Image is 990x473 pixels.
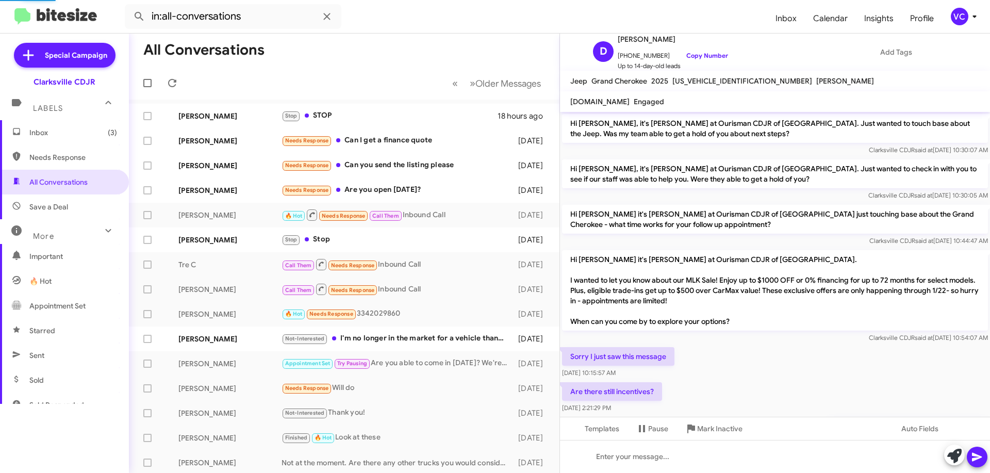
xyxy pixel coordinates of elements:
a: Inbox [767,4,805,34]
span: (3) [108,127,117,138]
button: Auto Fields [893,419,959,438]
div: [PERSON_NAME] [178,309,282,319]
span: Labels [33,104,63,113]
div: Tre C [178,259,282,270]
span: Needs Response [331,287,375,293]
span: Needs Response [322,213,366,219]
p: Hi [PERSON_NAME], it's [PERSON_NAME] at Ourisman CDJR of [GEOGRAPHIC_DATA]. Just wanted to check ... [562,159,988,188]
div: [DATE] [513,309,551,319]
span: Clarksville CDJR [DATE] 10:54:07 AM [869,334,988,341]
span: [DATE] 10:15:57 AM [562,369,616,377]
span: Needs Response [285,385,329,392]
span: Clarksville CDJR [DATE] 10:44:47 AM [869,237,988,244]
span: Needs Response [29,152,117,162]
div: [PERSON_NAME] [178,408,282,418]
span: Try Pausing [337,360,367,367]
button: Add Tags [835,43,940,61]
div: [DATE] [513,284,551,295]
span: Inbox [29,127,117,138]
span: said at [915,334,933,341]
span: Mark Inactive [697,419,742,438]
span: Pause [648,419,668,438]
span: [DATE] 2:21:29 PM [562,404,611,412]
div: [DATE] [513,160,551,171]
div: [DATE] [513,235,551,245]
span: Save a Deal [29,202,68,212]
span: Older Messages [475,78,541,89]
p: Hi [PERSON_NAME], it's [PERSON_NAME] at Ourisman CDJR of [GEOGRAPHIC_DATA]. Just wanted to touch ... [562,114,988,143]
div: [DATE] [513,408,551,418]
span: Add Tags [880,43,912,61]
span: [DOMAIN_NAME] [570,97,630,106]
span: » [470,77,475,90]
span: « [452,77,458,90]
div: Not at the moment. Are there any other trucks you would consider? [282,458,513,468]
div: [DATE] [513,259,551,270]
span: Special Campaign [45,50,107,60]
div: STOP [282,110,498,122]
div: [DATE] [513,136,551,146]
span: Needs Response [331,262,375,269]
span: Appointment Set [29,301,86,311]
span: 🔥 Hot [29,276,52,286]
span: Call Them [285,262,312,269]
span: 🔥 Hot [285,311,303,317]
span: Call Them [372,213,399,219]
div: [PERSON_NAME] [178,136,282,146]
p: Hi [PERSON_NAME] it's [PERSON_NAME] at Ourisman CDJR of [GEOGRAPHIC_DATA]. I wanted to let you kn... [562,250,988,331]
h1: All Conversations [143,42,265,58]
span: More [33,232,54,241]
div: I'm no longer in the market for a vehicle thank you [282,333,513,345]
span: said at [914,191,932,199]
div: [PERSON_NAME] [178,433,282,443]
div: Can I get a finance quote [282,135,513,146]
div: [PERSON_NAME] [178,334,282,344]
span: Needs Response [285,137,329,144]
span: Sold [29,375,44,385]
span: Profile [902,4,942,34]
span: [PHONE_NUMBER] [618,45,728,61]
div: [PERSON_NAME] [178,358,282,369]
span: Needs Response [309,311,353,317]
div: [PERSON_NAME] [178,111,282,121]
div: Can you send the listing please [282,159,513,171]
p: Are there still incentives? [562,382,662,401]
div: Thank you! [282,407,513,419]
nav: Page navigation example [447,73,547,94]
button: Next [464,73,547,94]
span: Jeep [570,76,587,86]
div: [DATE] [513,433,551,443]
span: Call Them [285,287,312,293]
span: Auto Fields [901,419,951,438]
div: Will do [282,382,513,394]
span: Engaged [634,97,664,106]
span: Finished [285,434,308,441]
span: 🔥 Hot [315,434,332,441]
span: Needs Response [285,187,329,193]
span: Up to 14-day-old leads [618,61,728,71]
span: said at [915,146,933,154]
a: Calendar [805,4,856,34]
button: Previous [446,73,464,94]
div: [DATE] [513,383,551,394]
button: Templates [560,419,628,438]
div: [PERSON_NAME] [178,458,282,468]
div: [DATE] [513,358,551,369]
span: Important [29,251,117,262]
span: All Conversations [29,177,88,187]
div: Are you open [DATE]? [282,184,513,196]
div: 3342029860 [282,308,513,320]
div: [PERSON_NAME] [178,284,282,295]
span: Stop [285,236,298,243]
div: 18 hours ago [498,111,551,121]
button: Mark Inactive [676,419,751,438]
span: Clarksville CDJR [DATE] 10:30:05 AM [868,191,988,199]
span: D [600,43,607,60]
button: Pause [628,419,676,438]
span: Appointment Set [285,360,331,367]
span: Grand Cherokee [591,76,647,86]
button: VC [942,8,979,25]
div: VC [951,8,968,25]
